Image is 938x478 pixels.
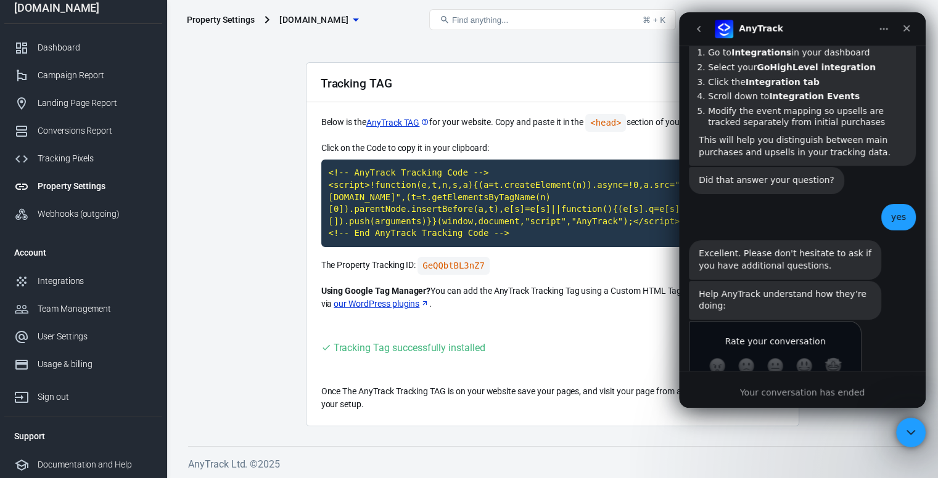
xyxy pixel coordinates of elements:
[321,77,392,90] h2: Tracking TAG
[4,145,162,172] a: Tracking Pixels
[366,116,429,129] a: AnyTrack TAG
[4,172,162,200] a: Property Settings
[279,12,348,28] span: adhdsuccesssystem.com
[4,267,162,295] a: Integrations
[4,2,162,14] div: [DOMAIN_NAME]
[10,228,202,267] div: Excellent. Please don't hesitate to ask if you have additional questions.
[23,322,170,336] div: Rate your conversation
[20,235,192,259] div: Excellent. Please don't hesitate to ask if you have additional questions.
[10,155,237,192] div: AnyTrack says…
[4,238,162,267] li: Account
[4,323,162,350] a: User Settings
[321,286,431,296] strong: Using Google Tag Manager?
[10,269,202,307] div: Help AnyTrack understand how they’re doing:
[4,378,162,411] a: Sign out
[20,122,227,146] div: This will help you distinguish between main purchases and upsells in your tracking data.
[20,162,155,174] div: Did that answer your question?
[274,9,363,31] button: [DOMAIN_NAME]
[38,41,152,54] div: Dashboard
[452,15,508,25] span: Find anything...
[38,302,152,315] div: Team Management
[4,350,162,378] a: Usage & billing
[38,124,152,137] div: Conversions Report
[4,34,162,62] a: Dashboard
[117,345,134,362] span: Great
[10,192,237,229] div: Allister says…
[78,50,197,60] b: GoHighLevel integration
[38,97,152,110] div: Landing Page Report
[29,64,227,76] li: Click the
[418,257,490,275] code: Click to copy
[202,192,237,219] div: yes
[38,69,152,82] div: Campaign Report
[52,35,112,45] b: Integrations
[585,114,626,132] code: <head>
[212,199,227,211] div: yes
[4,200,162,228] a: Webhooks (outgoing)
[10,155,165,182] div: Did that answer your question?
[188,456,916,472] h6: AnyTrack Ltd. © 2025
[321,114,784,132] p: Below is the for your website. Copy and paste it in the section of your website, funnel or shop.
[321,142,784,155] p: Click on the Code to copy it in your clipboard:
[10,228,237,268] div: AnyTrack says…
[30,345,47,362] span: Terrible
[38,458,152,471] div: Documentation and Help
[679,12,926,408] iframe: Intercom live chat
[38,358,152,371] div: Usage & billing
[4,421,162,451] li: Support
[88,345,105,362] span: OK
[899,5,928,34] a: Sign out
[20,276,192,300] div: Help AnyTrack understand how they’re doing:
[10,309,237,397] div: AnyTrack says…
[29,34,227,46] li: Go to in your dashboard
[10,269,237,309] div: AnyTrack says…
[643,15,665,25] div: ⌘ + K
[321,340,485,355] div: Visit your website to trigger the Tracking Tag and validate your setup.
[38,275,152,288] div: Integrations
[4,89,162,117] a: Landing Page Report
[429,9,676,30] button: Find anything...⌘ + K
[334,298,429,310] a: our WordPress plugins
[4,295,162,323] a: Team Management
[38,330,152,343] div: User Settings
[334,340,485,355] div: Tracking Tag successfully installed
[187,14,255,26] div: Property Settings
[4,62,162,89] a: Campaign Report
[896,418,926,447] iframe: Intercom live chat
[38,152,152,165] div: Tracking Pixels
[67,65,141,75] b: Integration tab
[29,78,227,90] li: Scroll down to
[321,257,784,275] p: The Property Tracking ID:
[38,208,152,221] div: Webhooks (outgoing)
[38,391,152,403] div: Sign out
[321,385,784,411] p: Once The AnyTrack Tracking TAG is on your website save your pages, and visit your page from a new...
[59,345,76,362] span: Bad
[29,49,227,61] li: Select your
[90,79,181,89] b: Integration Events
[38,180,152,193] div: Property Settings
[29,93,227,116] li: Modify the event mapping so upsells are tracked separately from initial purchases
[4,117,162,145] a: Conversions Report
[321,285,784,310] p: You can add the AnyTrack Tracking Tag using a Custom HTML Tag or via .
[321,160,784,247] code: Click to copy
[146,345,163,362] span: Amazing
